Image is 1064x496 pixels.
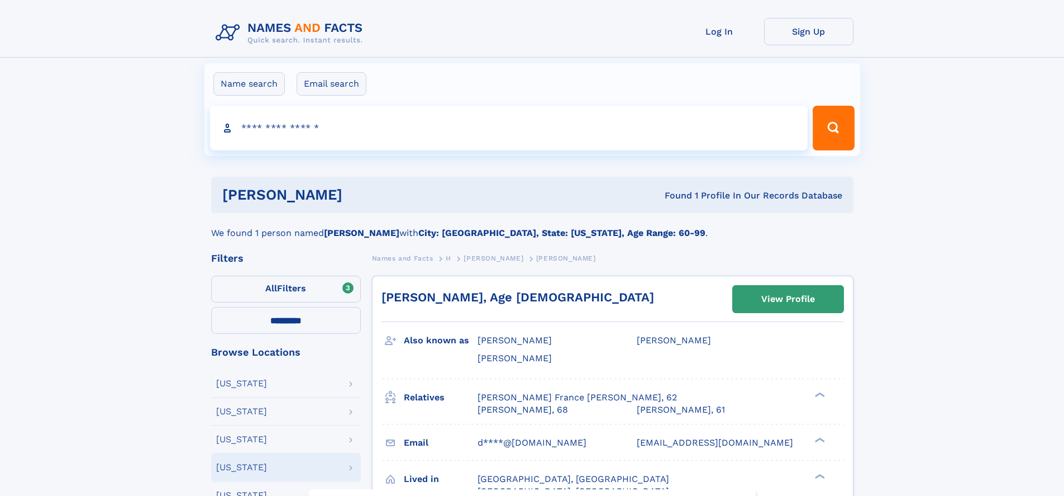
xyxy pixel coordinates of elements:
b: [PERSON_NAME] [324,228,399,238]
a: Names and Facts [372,251,433,265]
a: [PERSON_NAME] France [PERSON_NAME], 62 [478,391,677,404]
h3: Email [404,433,478,452]
a: [PERSON_NAME], 68 [478,404,568,416]
span: [PERSON_NAME] [536,254,596,262]
div: Browse Locations [211,347,361,357]
label: Name search [213,72,285,96]
div: ❯ [812,436,826,443]
button: Search Button [813,106,854,150]
div: [US_STATE] [216,407,267,416]
img: Logo Names and Facts [211,18,372,48]
div: Filters [211,253,361,263]
label: Filters [211,276,361,303]
h3: Relatives [404,388,478,407]
span: [PERSON_NAME] [464,254,523,262]
a: Sign Up [764,18,853,45]
div: Found 1 Profile In Our Records Database [503,190,842,202]
span: All [265,283,277,294]
span: [PERSON_NAME] [478,353,552,363]
label: Email search [297,72,366,96]
input: search input [210,106,808,150]
div: ❯ [812,391,826,398]
a: Log In [675,18,764,45]
a: H [446,251,451,265]
a: [PERSON_NAME], Age [DEMOGRAPHIC_DATA] [381,290,654,304]
div: [US_STATE] [216,435,267,444]
span: [PERSON_NAME] [637,335,711,346]
a: [PERSON_NAME] [464,251,523,265]
h1: [PERSON_NAME] [222,188,504,202]
h3: Also known as [404,331,478,350]
a: [PERSON_NAME], 61 [637,404,725,416]
div: [US_STATE] [216,463,267,472]
span: [PERSON_NAME] [478,335,552,346]
span: H [446,254,451,262]
span: [GEOGRAPHIC_DATA], [GEOGRAPHIC_DATA] [478,474,669,484]
span: [EMAIL_ADDRESS][DOMAIN_NAME] [637,437,793,448]
b: City: [GEOGRAPHIC_DATA], State: [US_STATE], Age Range: 60-99 [418,228,705,238]
div: ❯ [812,473,826,480]
div: We found 1 person named with . [211,213,853,240]
div: View Profile [761,286,815,312]
a: View Profile [733,286,843,313]
h3: Lived in [404,470,478,489]
div: [US_STATE] [216,379,267,388]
